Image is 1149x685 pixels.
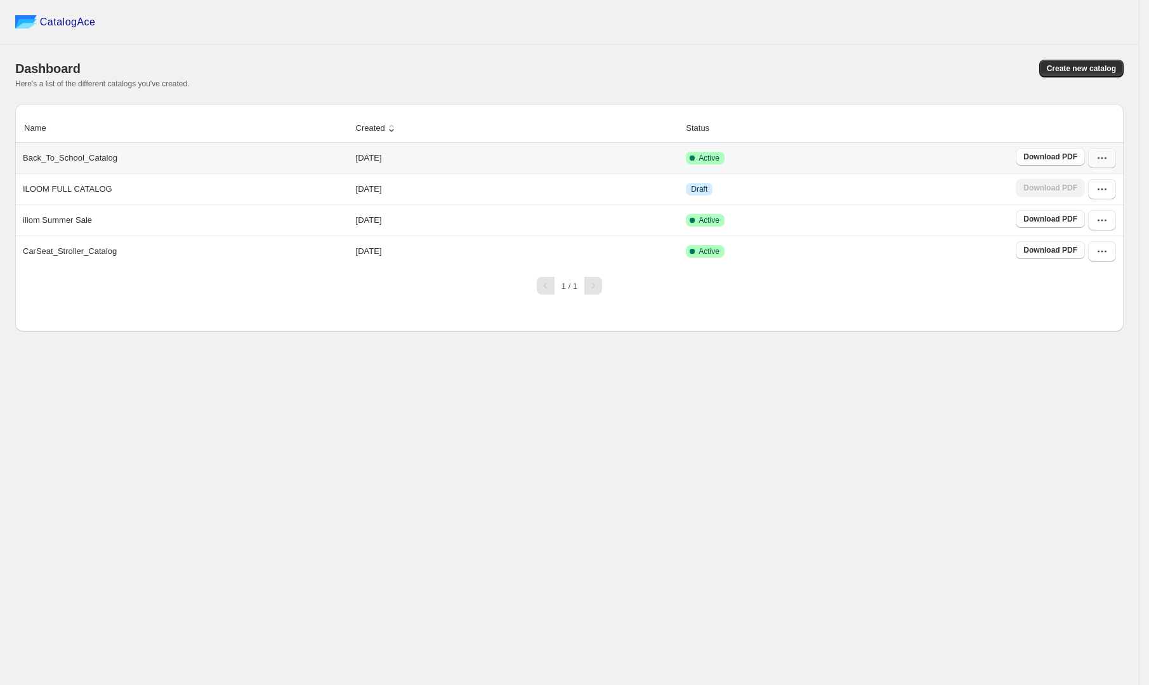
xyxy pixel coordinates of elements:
[561,281,577,291] span: 1 / 1
[23,183,112,196] p: ILOOM FULL CATALOG
[23,152,117,164] p: Back_To_School_Catalog
[691,184,707,194] span: Draft
[1039,60,1124,77] button: Create new catalog
[352,236,683,267] td: [DATE]
[699,246,719,256] span: Active
[23,245,117,258] p: CarSeat_Stroller_Catalog
[23,214,92,227] p: illom Summer Sale
[1023,245,1077,255] span: Download PDF
[15,62,81,76] span: Dashboard
[354,116,400,140] button: Created
[1016,241,1085,259] a: Download PDF
[1023,214,1077,224] span: Download PDF
[352,204,683,236] td: [DATE]
[352,173,683,204] td: [DATE]
[1016,210,1085,228] a: Download PDF
[15,79,190,88] span: Here's a list of the different catalogs you've created.
[1047,63,1116,74] span: Create new catalog
[699,153,719,163] span: Active
[699,215,719,225] span: Active
[1016,148,1085,166] a: Download PDF
[1023,152,1077,162] span: Download PDF
[22,116,61,140] button: Name
[352,143,683,173] td: [DATE]
[684,116,724,140] button: Status
[15,15,37,29] img: catalog ace
[40,16,96,29] span: CatalogAce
